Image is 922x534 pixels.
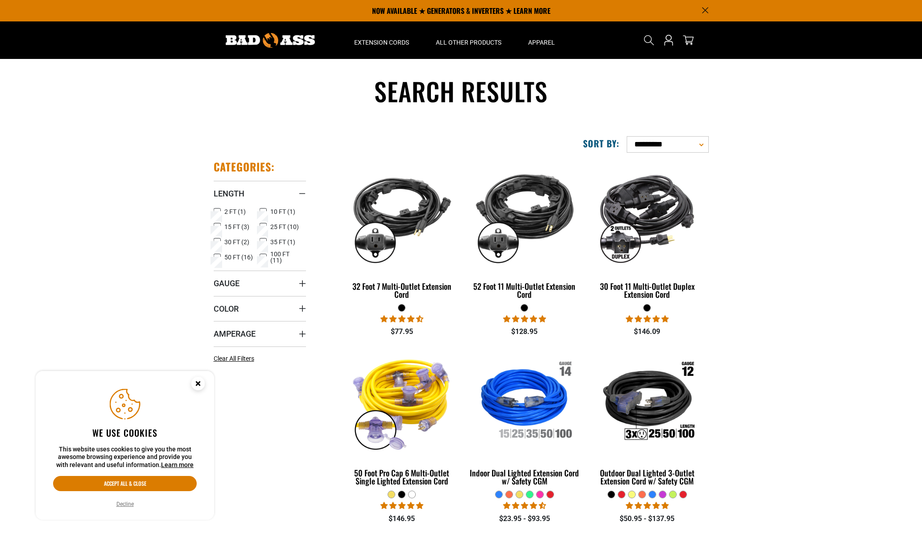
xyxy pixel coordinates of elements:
[224,239,249,245] span: 30 FT (2)
[224,209,246,215] span: 2 FT (1)
[214,181,306,206] summary: Length
[270,209,295,215] span: 10 FT (1)
[380,315,423,323] span: 4.68 stars
[592,469,702,485] div: Outdoor Dual Lighted 3-Outlet Extension Cord w/ Safety CGM
[214,321,306,346] summary: Amperage
[341,21,422,59] summary: Extension Cords
[270,251,302,263] span: 100 FT (11)
[161,461,194,468] a: Learn more
[224,224,249,230] span: 15 FT (3)
[626,501,669,510] span: 4.80 stars
[470,469,579,485] div: Indoor Dual Lighted Extension Cord w/ Safety CGM
[347,513,457,524] div: $146.95
[592,160,702,304] a: black 30 Foot 11 Multi-Outlet Duplex Extension Cord
[468,164,581,267] img: black
[214,160,275,174] h2: Categories:
[214,271,306,296] summary: Gauge
[53,427,197,438] h2: We use cookies
[592,282,702,298] div: 30 Foot 11 Multi-Outlet Duplex Extension Cord
[347,160,457,304] a: black 32 Foot 7 Multi-Outlet Extension Cord
[591,164,703,267] img: black
[380,501,423,510] span: 4.80 stars
[53,476,197,491] button: Accept all & close
[468,351,581,454] img: Indoor Dual Lighted Extension Cord w/ Safety CGM
[592,346,702,490] a: Outdoor Dual Lighted 3-Outlet Extension Cord w/ Safety CGM Outdoor Dual Lighted 3-Outlet Extensio...
[346,351,458,454] img: yellow
[503,501,546,510] span: 4.40 stars
[626,315,669,323] span: 5.00 stars
[591,351,703,454] img: Outdoor Dual Lighted 3-Outlet Extension Cord w/ Safety CGM
[36,371,214,520] aside: Cookie Consent
[270,239,295,245] span: 35 FT (1)
[270,224,299,230] span: 25 FT (10)
[354,38,409,46] span: Extension Cords
[592,326,702,337] div: $146.09
[422,21,515,59] summary: All Other Products
[214,304,239,314] span: Color
[214,355,254,362] span: Clear All Filters
[470,346,579,490] a: Indoor Dual Lighted Extension Cord w/ Safety CGM Indoor Dual Lighted Extension Cord w/ Safety CGM
[346,164,458,267] img: black
[470,282,579,298] div: 52 Foot 11 Multi-Outlet Extension Cord
[224,254,253,260] span: 50 FT (16)
[503,315,546,323] span: 4.95 stars
[583,138,620,149] label: Sort by:
[214,75,709,108] h1: Search results
[470,326,579,337] div: $128.95
[642,33,656,47] summary: Search
[347,326,457,337] div: $77.95
[515,21,568,59] summary: Apparel
[347,282,457,298] div: 32 Foot 7 Multi-Outlet Extension Cord
[114,500,136,509] button: Decline
[53,446,197,469] p: This website uses cookies to give you the most awesome browsing experience and provide you with r...
[470,513,579,524] div: $23.95 - $93.95
[214,188,244,199] span: Length
[347,346,457,490] a: yellow 50 Foot Pro Cap 6 Multi-Outlet Single Lighted Extension Cord
[214,278,240,288] span: Gauge
[592,513,702,524] div: $50.95 - $137.95
[226,33,315,48] img: Bad Ass Extension Cords
[436,38,501,46] span: All Other Products
[214,296,306,321] summary: Color
[347,469,457,485] div: 50 Foot Pro Cap 6 Multi-Outlet Single Lighted Extension Cord
[528,38,555,46] span: Apparel
[470,160,579,304] a: black 52 Foot 11 Multi-Outlet Extension Cord
[214,329,256,339] span: Amperage
[214,354,258,363] a: Clear All Filters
